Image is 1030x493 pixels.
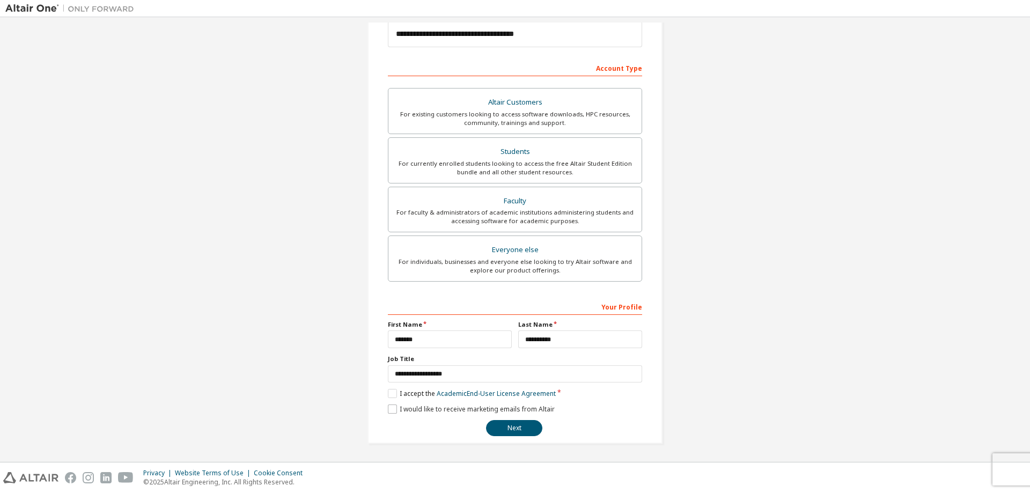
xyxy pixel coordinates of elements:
[388,59,642,76] div: Account Type
[388,298,642,315] div: Your Profile
[143,469,175,477] div: Privacy
[395,242,635,257] div: Everyone else
[118,472,134,483] img: youtube.svg
[65,472,76,483] img: facebook.svg
[3,472,58,483] img: altair_logo.svg
[395,208,635,225] div: For faculty & administrators of academic institutions administering students and accessing softwa...
[388,355,642,363] label: Job Title
[395,257,635,275] div: For individuals, businesses and everyone else looking to try Altair software and explore our prod...
[486,420,542,436] button: Next
[254,469,309,477] div: Cookie Consent
[518,320,642,329] label: Last Name
[83,472,94,483] img: instagram.svg
[388,389,556,398] label: I accept the
[395,144,635,159] div: Students
[395,95,635,110] div: Altair Customers
[437,389,556,398] a: Academic End-User License Agreement
[395,159,635,176] div: For currently enrolled students looking to access the free Altair Student Edition bundle and all ...
[395,110,635,127] div: For existing customers looking to access software downloads, HPC resources, community, trainings ...
[143,477,309,487] p: © 2025 Altair Engineering, Inc. All Rights Reserved.
[395,194,635,209] div: Faculty
[388,404,555,414] label: I would like to receive marketing emails from Altair
[388,320,512,329] label: First Name
[100,472,112,483] img: linkedin.svg
[175,469,254,477] div: Website Terms of Use
[5,3,139,14] img: Altair One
